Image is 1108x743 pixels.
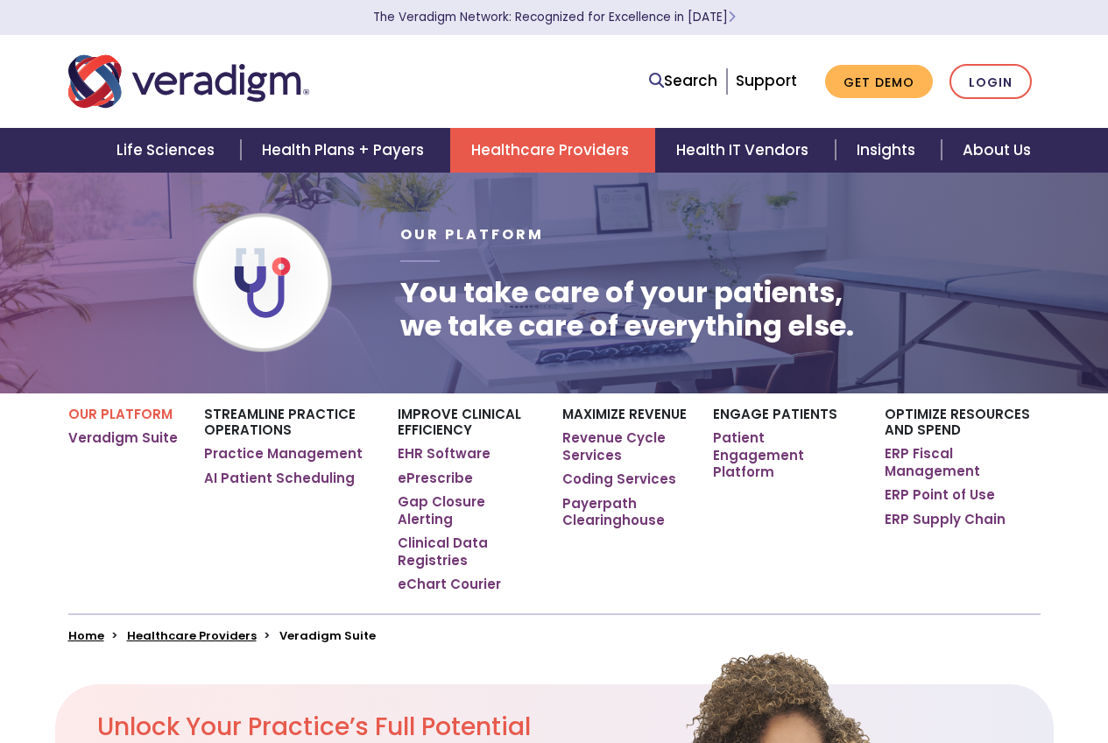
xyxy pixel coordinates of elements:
img: Veradigm logo [68,53,309,110]
a: Coding Services [562,471,676,488]
a: Patient Engagement Platform [713,429,858,481]
a: ERP Fiscal Management [885,445,1040,479]
h1: You take care of your patients, we take care of everything else. [400,276,854,343]
a: Get Demo [825,65,933,99]
a: Life Sciences [95,128,241,173]
a: ePrescribe [398,470,473,487]
a: Health Plans + Payers [241,128,450,173]
a: Health IT Vendors [655,128,835,173]
a: Revenue Cycle Services [562,429,687,463]
a: Veradigm Suite [68,429,178,447]
a: Insights [836,128,942,173]
a: ERP Supply Chain [885,511,1006,528]
a: Clinical Data Registries [398,534,537,569]
a: Healthcare Providers [450,128,655,173]
span: Our Platform [400,224,544,244]
a: Gap Closure Alerting [398,493,537,527]
a: AI Patient Scheduling [204,470,355,487]
a: About Us [942,128,1052,173]
a: Healthcare Providers [127,627,257,644]
a: eChart Courier [398,576,501,593]
a: The Veradigm Network: Recognized for Excellence in [DATE]Learn More [373,9,736,25]
h2: Unlock Your Practice’s Full Potential [97,712,638,742]
a: Payerpath Clearinghouse [562,495,687,529]
a: Support [736,70,797,91]
a: Practice Management [204,445,363,463]
a: Search [649,69,717,93]
span: Learn More [728,9,736,25]
a: ERP Point of Use [885,486,995,504]
a: Login [949,64,1032,100]
a: EHR Software [398,445,490,463]
a: Home [68,627,104,644]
